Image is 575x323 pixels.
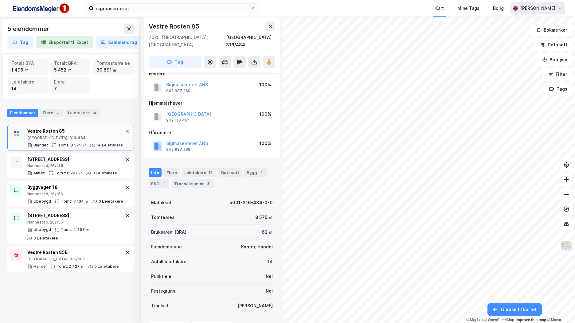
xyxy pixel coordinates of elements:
div: Hjemmelshaver [149,99,275,107]
button: Tag [7,36,33,49]
div: Datasett [219,168,242,177]
div: 100% [259,81,271,88]
div: Info [149,168,162,177]
div: 5 eiendommer [7,24,51,34]
div: Ubebygd [33,227,51,232]
div: ESG [149,179,169,188]
div: 100% [259,111,271,118]
div: Bolig [493,5,504,12]
div: 14 [91,110,97,116]
div: Bygg [244,168,267,177]
div: Gårdeiere [149,129,275,136]
div: Punktleie [151,273,171,280]
div: Blandet [33,143,48,148]
iframe: Chat Widget [544,294,575,323]
div: Tomtestørrelse [96,60,130,67]
button: Tags [544,83,573,95]
div: 1 [161,181,167,187]
div: 942 987 269 [166,147,190,152]
div: 5001-316-484-0-0 [229,199,273,206]
button: Filter [543,68,573,80]
div: 0 Leietakere [99,199,123,204]
div: Eiere [54,79,87,85]
div: Kart [435,5,444,12]
div: Tomt: 4 458 ㎡ [61,227,90,232]
div: 14 [268,258,273,265]
div: 7 [54,85,87,92]
div: Kontrollprogram for chat [544,294,575,323]
button: Bokmerker [531,24,573,36]
div: Festegrunn [151,287,175,295]
img: F4PB6Px+NJ5v8B7XTbfpPpyloAAAAASUVORK5CYII= [10,2,71,15]
div: [GEOGRAPHIC_DATA], 316/484 [27,135,123,140]
div: Totalt BRA [54,60,87,67]
div: Leietakere [65,109,100,117]
div: 7075, [GEOGRAPHIC_DATA], [GEOGRAPHIC_DATA] [149,34,226,49]
div: 0 Leietakere [92,171,117,176]
div: Kontor, Handel [241,243,273,251]
div: 5 452 ㎡ [54,67,87,73]
div: [PERSON_NAME] [237,302,273,309]
div: Byggvegen 18 [27,184,123,191]
div: Eiere [40,109,63,117]
div: 14 [207,169,214,176]
div: Nannestad, 26/146 [27,163,117,168]
div: 14 [11,85,44,92]
div: Vestre Rosten 85B [27,249,119,256]
div: Tomteareal [151,214,176,221]
div: [STREET_ADDRESS] [27,212,124,219]
button: Eksporter til Excel [36,36,93,49]
div: Festere [149,70,275,77]
div: Vestre Rosten 85 [149,21,201,31]
div: 3 [205,181,211,187]
div: Eiendomstype [151,243,182,251]
input: Søk på adresse, matrikkel, gårdeiere, leietakere eller personer [94,4,250,13]
div: Leietakere [182,168,216,177]
div: Nei [266,287,273,295]
div: Transaksjoner [172,179,214,188]
div: Tomt: 7 134 ㎡ [61,199,89,204]
div: 8 575 ㎡ [255,214,273,221]
div: Annet [33,171,45,176]
button: Analyse [537,53,573,66]
div: Antall leietakere [151,258,186,265]
div: 0 Leietakere [94,264,119,269]
div: Leietakere [11,79,44,85]
div: Nannestad, 26/156 [27,192,123,197]
div: [STREET_ADDRESS] [27,156,117,163]
div: Eiendommer [7,109,38,117]
div: Handel [33,264,47,269]
button: Datasett [535,39,573,51]
div: Tinglyst [151,302,169,309]
img: Z [561,240,572,252]
button: Tilbake til kartet [487,303,542,316]
div: Nannestad, 26/155 [27,220,124,225]
div: Nei [266,273,273,280]
div: Ubebygd [33,199,51,204]
div: 14 Leietakere [96,143,123,148]
div: Totalt BYA [11,60,44,67]
div: Tomt: 8 297 ㎡ [55,171,83,176]
div: [GEOGRAPHIC_DATA], 316/587 [27,257,119,262]
div: Eiere [164,168,179,177]
div: 1 [258,169,264,176]
div: Tomt: 2 427 ㎡ [57,264,84,269]
a: OpenStreetMap [484,318,514,322]
a: Mapbox [466,318,483,322]
div: Vestre Rosten 85 [27,127,123,135]
div: 942 110 464 [166,118,190,123]
div: Tomt: 8 575 ㎡ [58,143,86,148]
div: 942 987 269 [166,88,190,93]
div: 62 ㎡ [262,228,273,236]
div: Mine Tags [457,5,479,12]
div: [GEOGRAPHIC_DATA], 316/484 [226,34,275,49]
div: 100% [259,140,271,147]
div: 7 [54,110,61,116]
button: Tag [149,56,201,68]
div: 1 495 ㎡ [11,67,44,73]
div: 30 891 ㎡ [96,67,130,73]
button: Sammendrag [96,36,142,49]
div: Bruksareal (BRA) [151,228,186,236]
div: 0 Leietakere [33,236,58,241]
div: [PERSON_NAME] [520,5,555,12]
